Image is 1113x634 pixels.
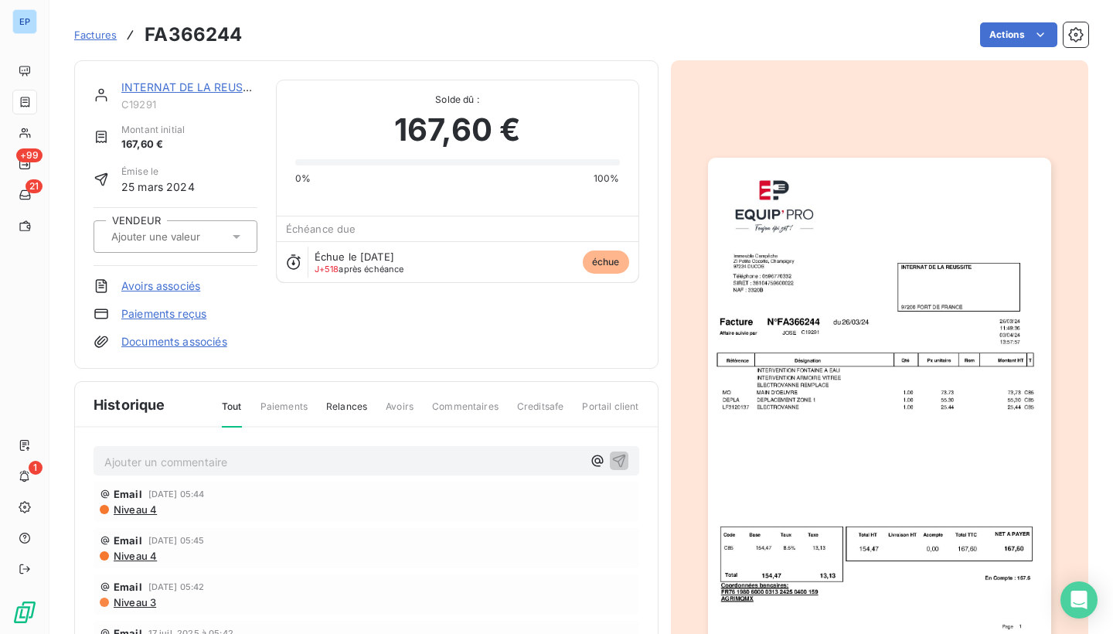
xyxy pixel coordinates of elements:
[112,550,157,562] span: Niveau 4
[121,137,185,152] span: 167,60 €
[980,22,1057,47] button: Actions
[112,596,156,608] span: Niveau 3
[583,251,629,274] span: échue
[121,334,227,349] a: Documents associés
[295,93,620,107] span: Solde dû :
[110,230,265,244] input: Ajouter une valeur
[12,152,36,176] a: +99
[114,488,142,500] span: Email
[121,179,195,195] span: 25 mars 2024
[315,264,404,274] span: après échéance
[286,223,356,235] span: Échéance due
[315,264,339,274] span: J+518
[260,400,308,426] span: Paiements
[145,21,242,49] h3: FA366244
[222,400,242,428] span: Tout
[148,536,205,545] span: [DATE] 05:45
[1060,581,1098,619] div: Open Intercom Messenger
[16,148,43,162] span: +99
[148,582,205,591] span: [DATE] 05:42
[121,306,206,322] a: Paiements reçus
[121,98,257,111] span: C19291
[326,400,367,426] span: Relances
[121,165,195,179] span: Émise le
[74,29,117,41] span: Factures
[517,400,564,426] span: Creditsafe
[121,123,185,137] span: Montant initial
[121,80,266,94] a: INTERNAT DE LA REUSSITE
[12,600,37,625] img: Logo LeanPay
[315,251,394,263] span: Échue le [DATE]
[112,503,157,516] span: Niveau 4
[432,400,499,426] span: Commentaires
[114,534,142,547] span: Email
[26,179,43,193] span: 21
[114,581,142,593] span: Email
[394,107,520,153] span: 167,60 €
[12,9,37,34] div: EP
[582,400,638,426] span: Portail client
[148,489,205,499] span: [DATE] 05:44
[594,172,620,186] span: 100%
[386,400,414,426] span: Avoirs
[295,172,311,186] span: 0%
[74,27,117,43] a: Factures
[94,394,165,415] span: Historique
[29,461,43,475] span: 1
[12,182,36,207] a: 21
[121,278,200,294] a: Avoirs associés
